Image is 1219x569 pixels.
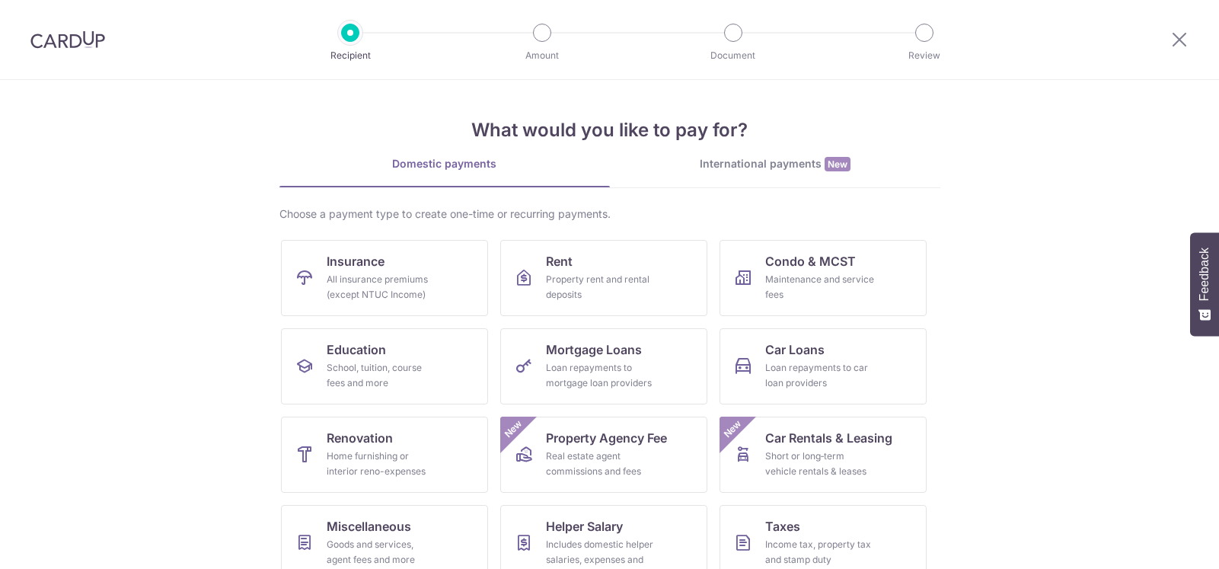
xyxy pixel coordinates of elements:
[279,206,940,222] div: Choose a payment type to create one-time or recurring payments.
[500,417,707,493] a: Property Agency FeeReal estate agent commissions and feesNew
[868,48,981,63] p: Review
[765,340,825,359] span: Car Loans
[677,48,790,63] p: Document
[720,417,745,442] span: New
[546,272,656,302] div: Property rent and rental deposits
[279,156,610,171] div: Domestic payments
[327,360,436,391] div: School, tuition, course fees and more
[30,30,105,49] img: CardUp
[294,48,407,63] p: Recipient
[1198,248,1211,301] span: Feedback
[765,449,875,479] div: Short or long‑term vehicle rentals & leases
[327,252,385,270] span: Insurance
[546,429,667,447] span: Property Agency Fee
[281,417,488,493] a: RenovationHome furnishing or interior reno-expenses
[720,240,927,316] a: Condo & MCSTMaintenance and service fees
[279,117,940,144] h4: What would you like to pay for?
[765,429,892,447] span: Car Rentals & Leasing
[720,328,927,404] a: Car LoansLoan repayments to car loan providers
[327,517,411,535] span: Miscellaneous
[546,360,656,391] div: Loan repayments to mortgage loan providers
[500,240,707,316] a: RentProperty rent and rental deposits
[327,429,393,447] span: Renovation
[765,360,875,391] div: Loan repayments to car loan providers
[825,157,850,171] span: New
[1190,232,1219,336] button: Feedback - Show survey
[546,449,656,479] div: Real estate agent commissions and fees
[281,328,488,404] a: EducationSchool, tuition, course fees and more
[546,517,623,535] span: Helper Salary
[610,156,940,172] div: International payments
[546,340,642,359] span: Mortgage Loans
[1122,523,1204,561] iframe: Opens a widget where you can find more information
[546,252,573,270] span: Rent
[486,48,598,63] p: Amount
[500,328,707,404] a: Mortgage LoansLoan repayments to mortgage loan providers
[327,340,386,359] span: Education
[765,517,800,535] span: Taxes
[327,537,436,567] div: Goods and services, agent fees and more
[281,240,488,316] a: InsuranceAll insurance premiums (except NTUC Income)
[720,417,927,493] a: Car Rentals & LeasingShort or long‑term vehicle rentals & leasesNew
[765,252,856,270] span: Condo & MCST
[765,272,875,302] div: Maintenance and service fees
[327,272,436,302] div: All insurance premiums (except NTUC Income)
[327,449,436,479] div: Home furnishing or interior reno-expenses
[765,537,875,567] div: Income tax, property tax and stamp duty
[500,417,525,442] span: New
